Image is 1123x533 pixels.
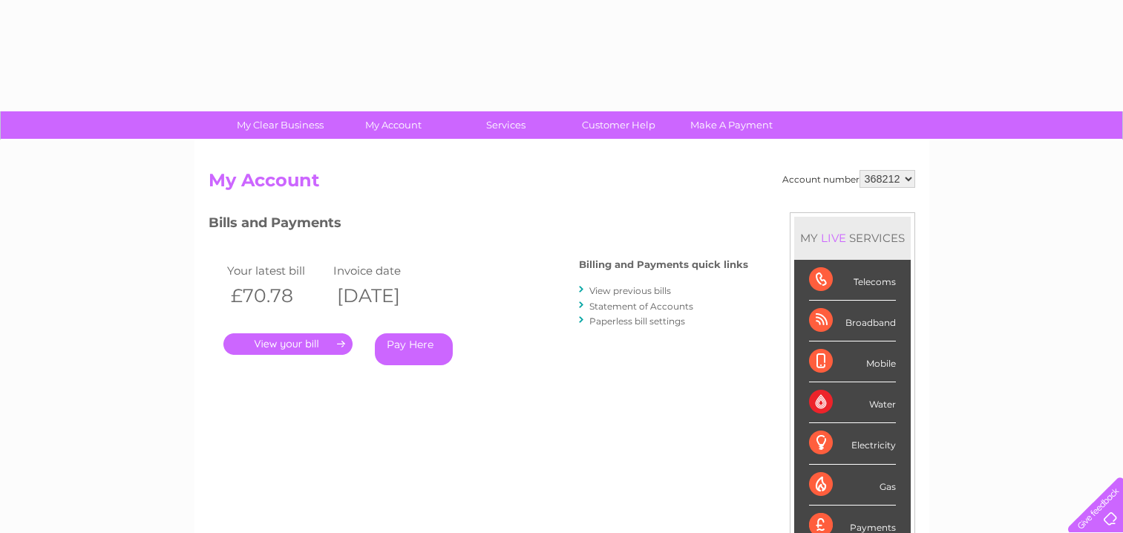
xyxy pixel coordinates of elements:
a: Statement of Accounts [589,301,693,312]
div: Electricity [809,423,896,464]
div: LIVE [818,231,849,245]
a: View previous bills [589,285,671,296]
a: Customer Help [557,111,680,139]
div: Account number [782,170,915,188]
a: Paperless bill settings [589,315,685,327]
div: Telecoms [809,260,896,301]
div: Broadband [809,301,896,341]
a: Make A Payment [670,111,793,139]
h2: My Account [209,170,915,198]
th: £70.78 [223,281,330,311]
div: Mobile [809,341,896,382]
a: Services [445,111,567,139]
a: My Account [332,111,454,139]
th: [DATE] [330,281,436,311]
td: Your latest bill [223,261,330,281]
h4: Billing and Payments quick links [579,259,748,270]
a: . [223,333,353,355]
a: My Clear Business [219,111,341,139]
h3: Bills and Payments [209,212,748,238]
div: Gas [809,465,896,506]
div: MY SERVICES [794,217,911,259]
div: Water [809,382,896,423]
a: Pay Here [375,333,453,365]
td: Invoice date [330,261,436,281]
